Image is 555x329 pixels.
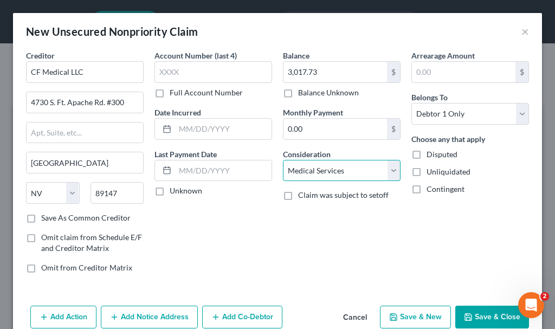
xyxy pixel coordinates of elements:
[41,263,132,272] span: Omit from Creditor Matrix
[387,119,400,139] div: $
[540,292,549,301] span: 2
[202,306,282,328] button: Add Co-Debtor
[380,306,451,328] button: Save & New
[154,107,201,118] label: Date Incurred
[170,87,243,98] label: Full Account Number
[26,61,144,83] input: Search creditor by name...
[427,184,464,193] span: Contingent
[26,51,55,60] span: Creditor
[521,25,529,38] button: ×
[455,306,529,328] button: Save & Close
[387,62,400,82] div: $
[412,62,515,82] input: 0.00
[411,50,475,61] label: Arrearage Amount
[175,160,272,181] input: MM/DD/YYYY
[27,152,143,173] input: Enter city...
[518,292,544,318] iframe: Intercom live chat
[175,119,272,139] input: MM/DD/YYYY
[41,233,142,253] span: Omit claim from Schedule E/F and Creditor Matrix
[154,50,237,61] label: Account Number (last 4)
[170,185,202,196] label: Unknown
[154,61,272,83] input: XXXX
[91,182,144,204] input: Enter zip...
[27,122,143,143] input: Apt, Suite, etc...
[283,119,387,139] input: 0.00
[30,306,96,328] button: Add Action
[283,50,309,61] label: Balance
[411,93,448,102] span: Belongs To
[298,190,389,199] span: Claim was subject to setoff
[283,107,343,118] label: Monthly Payment
[283,62,387,82] input: 0.00
[27,92,143,113] input: Enter address...
[334,307,376,328] button: Cancel
[26,24,198,39] div: New Unsecured Nonpriority Claim
[427,150,457,159] span: Disputed
[101,306,198,328] button: Add Notice Address
[298,87,359,98] label: Balance Unknown
[41,212,131,223] label: Save As Common Creditor
[154,149,217,160] label: Last Payment Date
[283,149,331,160] label: Consideration
[515,62,528,82] div: $
[411,133,485,145] label: Choose any that apply
[427,167,470,176] span: Unliquidated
